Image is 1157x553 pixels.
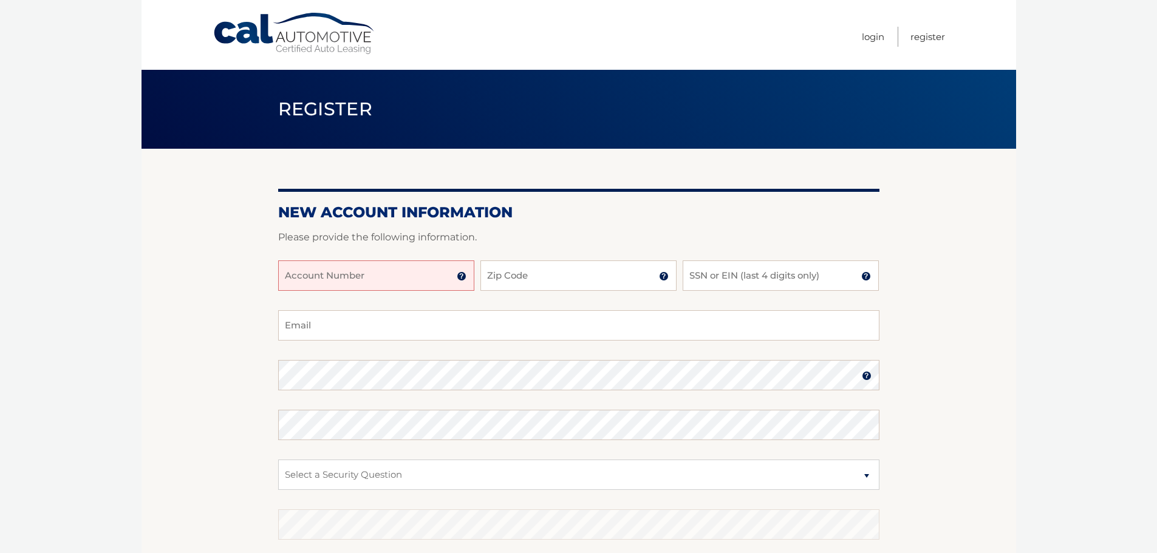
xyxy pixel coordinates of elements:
span: Register [278,98,373,120]
a: Cal Automotive [213,12,377,55]
input: Account Number [278,260,474,291]
input: Email [278,310,879,341]
a: Login [862,27,884,47]
img: tooltip.svg [457,271,466,281]
input: Zip Code [480,260,677,291]
p: Please provide the following information. [278,229,879,246]
img: tooltip.svg [862,371,872,381]
h2: New Account Information [278,203,879,222]
input: SSN or EIN (last 4 digits only) [683,260,879,291]
img: tooltip.svg [861,271,871,281]
img: tooltip.svg [659,271,669,281]
a: Register [910,27,945,47]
